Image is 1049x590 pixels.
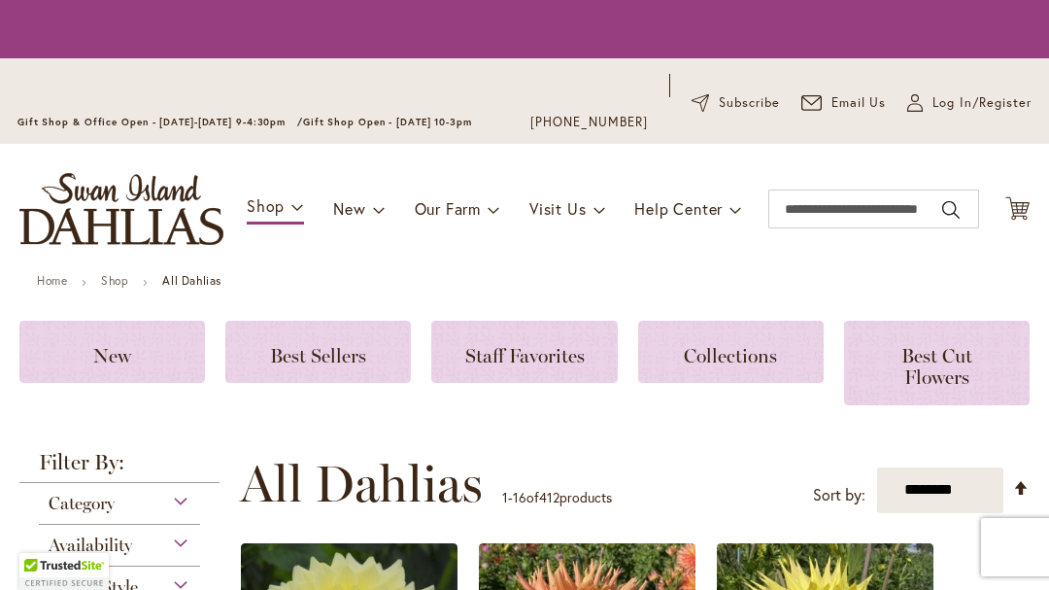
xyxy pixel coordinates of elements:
a: Staff Favorites [431,321,617,383]
span: New [333,198,365,219]
span: Category [49,493,115,514]
a: Best Cut Flowers [844,321,1030,405]
strong: Filter By: [19,452,220,483]
a: [PHONE_NUMBER] [530,113,648,132]
a: store logo [19,173,223,245]
a: Home [37,273,67,288]
span: Availability [49,535,132,556]
span: Staff Favorites [465,344,585,367]
a: New [19,321,205,383]
span: Best Cut Flowers [901,344,972,389]
span: Log In/Register [932,93,1032,113]
strong: All Dahlias [162,273,221,288]
span: All Dahlias [240,455,483,513]
span: Subscribe [719,93,780,113]
span: 16 [513,488,526,506]
label: Sort by: [813,477,865,513]
span: Shop [247,195,285,216]
a: Email Us [801,93,887,113]
span: Visit Us [529,198,586,219]
span: Collections [684,344,777,367]
span: Gift Shop Open - [DATE] 10-3pm [303,116,472,128]
span: Our Farm [415,198,481,219]
button: Search [942,194,960,226]
a: Shop [101,273,128,288]
span: 412 [539,488,559,506]
a: Best Sellers [225,321,411,383]
a: Subscribe [692,93,780,113]
span: 1 [502,488,508,506]
span: Email Us [831,93,887,113]
a: Log In/Register [907,93,1032,113]
span: Help Center [634,198,723,219]
p: - of products [502,482,612,513]
span: Gift Shop & Office Open - [DATE]-[DATE] 9-4:30pm / [17,116,303,128]
iframe: Launch Accessibility Center [15,521,69,575]
a: Collections [638,321,824,383]
span: Best Sellers [270,344,366,367]
span: New [93,344,131,367]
